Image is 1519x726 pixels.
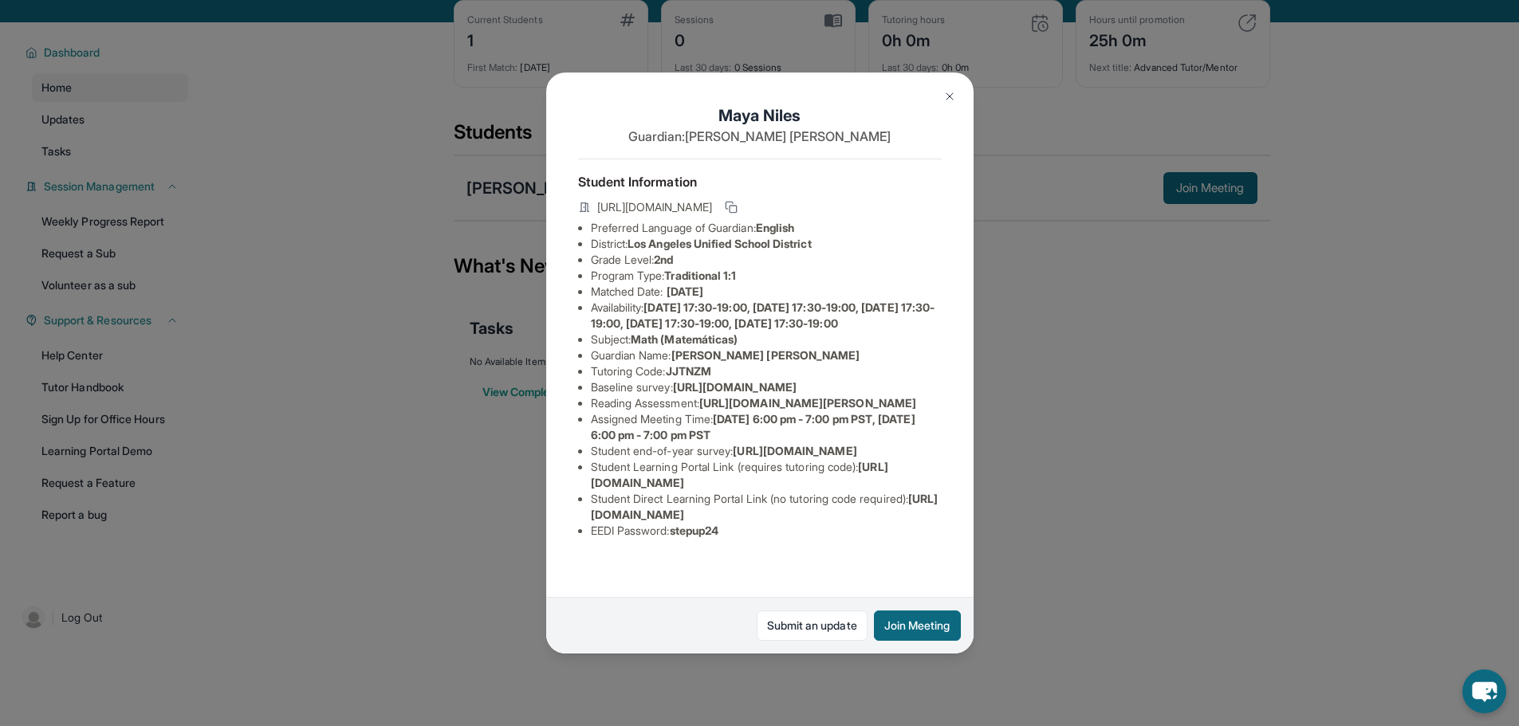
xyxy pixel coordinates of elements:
[578,127,942,146] p: Guardian: [PERSON_NAME] [PERSON_NAME]
[722,198,741,217] button: Copy link
[666,364,711,378] span: JJTNZM
[597,199,712,215] span: [URL][DOMAIN_NAME]
[591,395,942,411] li: Reading Assessment :
[591,268,942,284] li: Program Type:
[591,412,915,441] span: [DATE] 6:00 pm - 7:00 pm PST, [DATE] 6:00 pm - 7:00 pm PST
[591,411,942,443] li: Assigned Meeting Time :
[591,443,942,459] li: Student end-of-year survey :
[591,491,942,523] li: Student Direct Learning Portal Link (no tutoring code required) :
[699,396,916,410] span: [URL][DOMAIN_NAME][PERSON_NAME]
[591,300,942,332] li: Availability:
[591,379,942,395] li: Baseline survey :
[670,524,719,537] span: stepup24
[591,252,942,268] li: Grade Level:
[664,269,736,282] span: Traditional 1:1
[591,236,942,252] li: District:
[591,347,942,363] li: Guardian Name :
[628,237,811,250] span: Los Angeles Unified School District
[943,90,956,103] img: Close Icon
[591,363,942,379] li: Tutoring Code :
[757,610,868,641] a: Submit an update
[591,300,935,330] span: [DATE] 17:30-19:00, [DATE] 17:30-19:00, [DATE] 17:30-19:00, [DATE] 17:30-19:00, [DATE] 17:30-19:00
[578,172,942,191] h4: Student Information
[654,253,673,266] span: 2nd
[673,380,797,394] span: [URL][DOMAIN_NAME]
[591,459,942,491] li: Student Learning Portal Link (requires tutoring code) :
[591,332,942,347] li: Subject :
[874,610,961,641] button: Join Meeting
[756,221,795,234] span: English
[1462,669,1506,713] button: chat-button
[591,284,942,300] li: Matched Date:
[591,523,942,539] li: EEDI Password :
[591,220,942,236] li: Preferred Language of Guardian:
[631,332,738,346] span: Math (Matemáticas)
[667,285,703,298] span: [DATE]
[733,444,856,457] span: [URL][DOMAIN_NAME]
[671,348,860,362] span: [PERSON_NAME] [PERSON_NAME]
[578,104,942,127] h1: Maya Niles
